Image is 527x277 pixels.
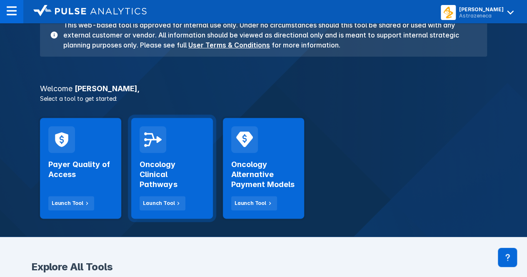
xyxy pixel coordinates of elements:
button: Launch Tool [140,196,185,210]
h2: Oncology Alternative Payment Models [231,160,296,190]
h2: Oncology Clinical Pathways [140,160,204,190]
div: Launch Tool [52,200,83,207]
a: Oncology Alternative Payment ModelsLaunch Tool [223,118,304,219]
img: menu--horizontal.svg [7,6,17,16]
a: logo [23,5,147,18]
img: logo [33,5,147,17]
button: Launch Tool [231,196,277,210]
a: User Terms & Conditions [188,41,270,49]
h3: [PERSON_NAME] , [35,85,492,92]
h2: Payer Quality of Access [48,160,113,180]
a: Payer Quality of AccessLaunch Tool [40,118,121,219]
div: Launch Tool [143,200,175,207]
button: Launch Tool [48,196,94,210]
p: Select a tool to get started: [35,94,492,103]
div: Contact Support [498,248,517,267]
h2: Explore All Tools [32,262,495,272]
h3: This web-based tool is approved for internal use only. Under no circumstances should this tool be... [58,20,477,50]
div: [PERSON_NAME] [459,6,504,12]
span: Welcome [40,84,72,93]
a: Oncology Clinical PathwaysLaunch Tool [131,118,212,219]
div: Astrazeneca [459,12,504,19]
div: Launch Tool [235,200,266,207]
img: menu button [442,7,454,18]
